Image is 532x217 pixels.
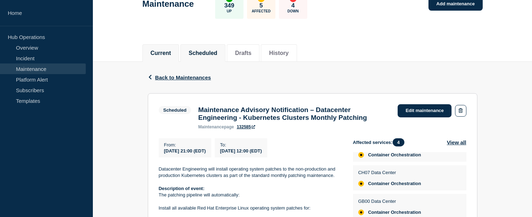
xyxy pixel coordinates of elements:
[155,74,211,80] span: Back to Maintenances
[148,74,211,80] button: Back to Maintenances
[164,142,206,148] p: From :
[159,186,205,191] strong: Description of event:
[227,9,232,13] p: Up
[220,142,262,148] p: To :
[159,166,342,179] p: Datacenter Engineering will install operating system patches to the non-production and production...
[198,124,234,129] p: page
[259,2,263,9] p: 5
[398,104,452,117] a: Edit maintenance
[368,152,421,158] span: Container Orchestration
[447,138,466,146] button: View all
[164,148,206,154] span: [DATE] 21:00 (EDT)
[198,124,224,129] span: maintenance
[252,9,270,13] p: Affected
[159,205,342,211] p: Install all available Red Hat Enterprise Linux operating system patches for:
[237,124,255,129] a: 132585
[159,106,191,114] span: Scheduled
[393,138,404,146] span: 4
[287,9,299,13] p: Down
[269,50,289,56] button: History
[358,152,364,158] div: affected
[159,192,342,198] p: The patching pipeline will automatically:
[220,148,262,154] span: [DATE] 12:00 (EDT)
[358,181,364,187] div: affected
[368,181,421,187] span: Container Orchestration
[358,170,421,175] p: CH07 Data Center
[291,2,295,9] p: 4
[235,50,251,56] button: Drafts
[358,199,421,204] p: GB00 Data Center
[198,106,391,122] h3: Maintenance Advisory Notification – Datacenter Engineering - Kubernetes Clusters Monthly Patching
[224,2,234,9] p: 349
[358,210,364,215] div: affected
[151,50,171,56] button: Current
[368,210,421,215] span: Container Orchestration
[189,50,217,56] button: Scheduled
[353,138,408,146] span: Affected services:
